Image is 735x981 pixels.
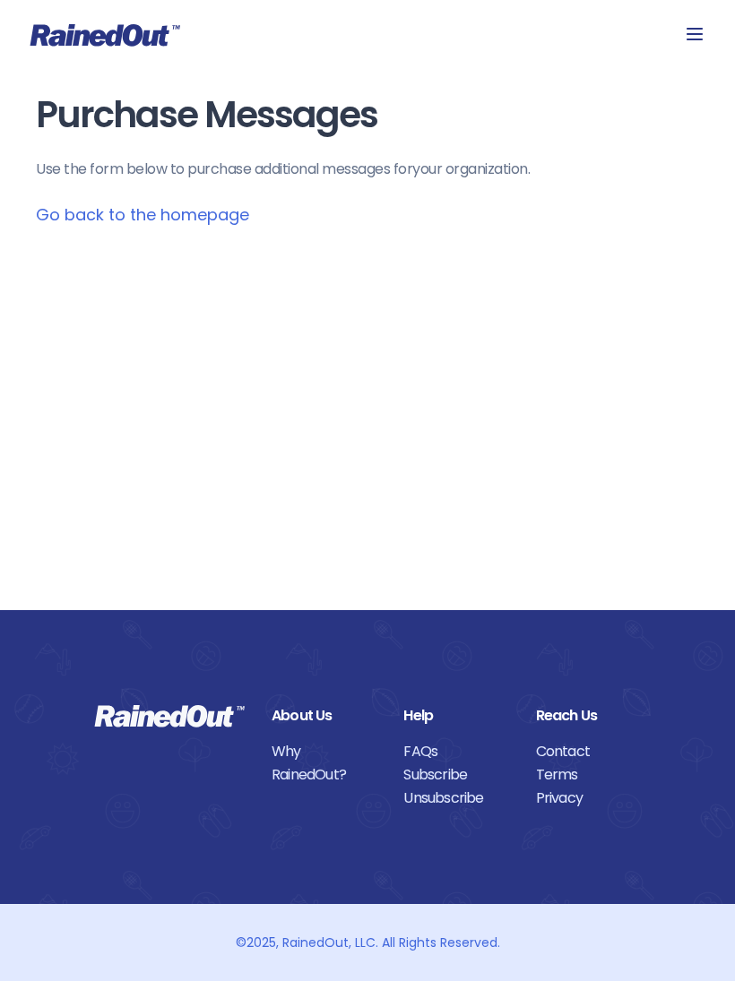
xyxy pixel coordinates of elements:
[36,203,249,226] a: Go back to the homepage
[403,704,508,727] div: Help
[403,740,508,763] a: FAQs
[272,740,376,787] a: Why RainedOut?
[403,787,508,810] a: Unsubscribe
[403,763,508,787] a: Subscribe
[272,704,376,727] div: About Us
[536,787,641,810] a: Privacy
[36,95,699,135] h1: Purchase Messages
[36,159,699,180] p: Use the form below to purchase additional messages for your organization .
[536,704,641,727] div: Reach Us
[536,740,641,763] a: Contact
[536,763,641,787] a: Terms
